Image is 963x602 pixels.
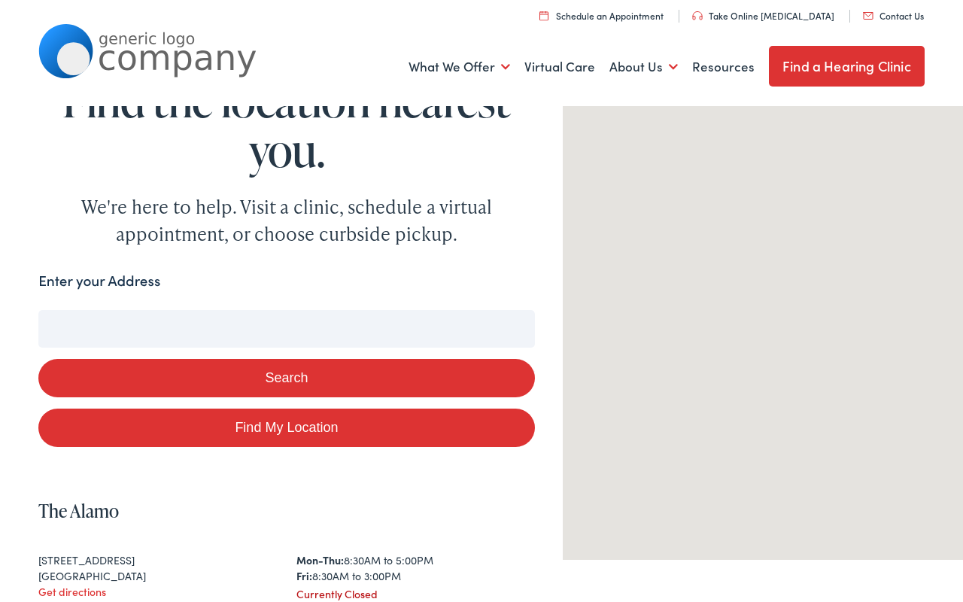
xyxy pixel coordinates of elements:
[296,586,535,602] div: Currently Closed
[692,11,703,20] img: utility icon
[38,568,277,584] div: [GEOGRAPHIC_DATA]
[863,12,873,20] img: utility icon
[692,9,834,22] a: Take Online [MEDICAL_DATA]
[769,46,925,87] a: Find a Hearing Clinic
[38,270,160,292] label: Enter your Address
[524,39,595,95] a: Virtual Care
[539,11,548,20] img: utility icon
[863,9,924,22] a: Contact Us
[296,568,312,583] strong: Fri:
[38,498,119,523] a: The Alamo
[38,359,534,397] button: Search
[38,409,534,447] a: Find My Location
[38,310,534,348] input: Enter your address or zip code
[745,313,781,349] div: The Alamo
[692,39,755,95] a: Resources
[296,552,535,584] div: 8:30AM to 5:00PM 8:30AM to 3:00PM
[539,9,664,22] a: Schedule an Appointment
[46,193,527,248] div: We're here to help. Visit a clinic, schedule a virtual appointment, or choose curbside pickup.
[38,584,106,599] a: Get directions
[609,39,678,95] a: About Us
[38,75,534,175] h1: Find the location nearest you.
[409,39,510,95] a: What We Offer
[38,552,277,568] div: [STREET_ADDRESS]
[296,552,344,567] strong: Mon-Thu:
